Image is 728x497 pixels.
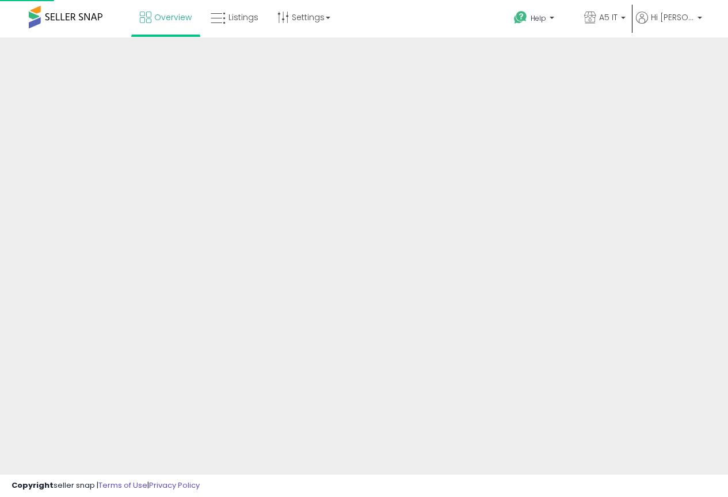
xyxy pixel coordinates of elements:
[513,10,528,25] i: Get Help
[599,12,618,23] span: A5 IT
[154,12,192,23] span: Overview
[531,13,546,23] span: Help
[149,480,200,491] a: Privacy Policy
[12,480,200,491] div: seller snap | |
[505,2,574,37] a: Help
[651,12,694,23] span: Hi [PERSON_NAME]
[12,480,54,491] strong: Copyright
[98,480,147,491] a: Terms of Use
[228,12,258,23] span: Listings
[636,12,702,37] a: Hi [PERSON_NAME]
